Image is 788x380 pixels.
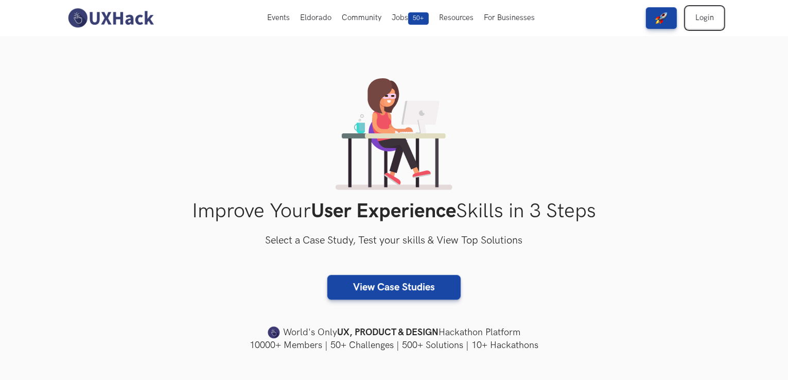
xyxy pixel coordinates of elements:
a: View Case Studies [327,275,461,300]
strong: UX, PRODUCT & DESIGN [337,325,439,340]
img: uxhack-favicon-image.png [268,326,280,339]
img: rocket [655,12,668,24]
h4: World's Only Hackathon Platform [65,325,724,340]
h4: 10000+ Members | 50+ Challenges | 500+ Solutions | 10+ Hackathons [65,339,724,352]
h1: Improve Your Skills in 3 Steps [65,199,724,223]
img: UXHack-logo.png [65,7,156,29]
a: Login [686,7,723,29]
strong: User Experience [311,199,456,223]
img: lady working on laptop [336,78,452,190]
h3: Select a Case Study, Test your skills & View Top Solutions [65,233,724,249]
span: 50+ [408,12,429,25]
